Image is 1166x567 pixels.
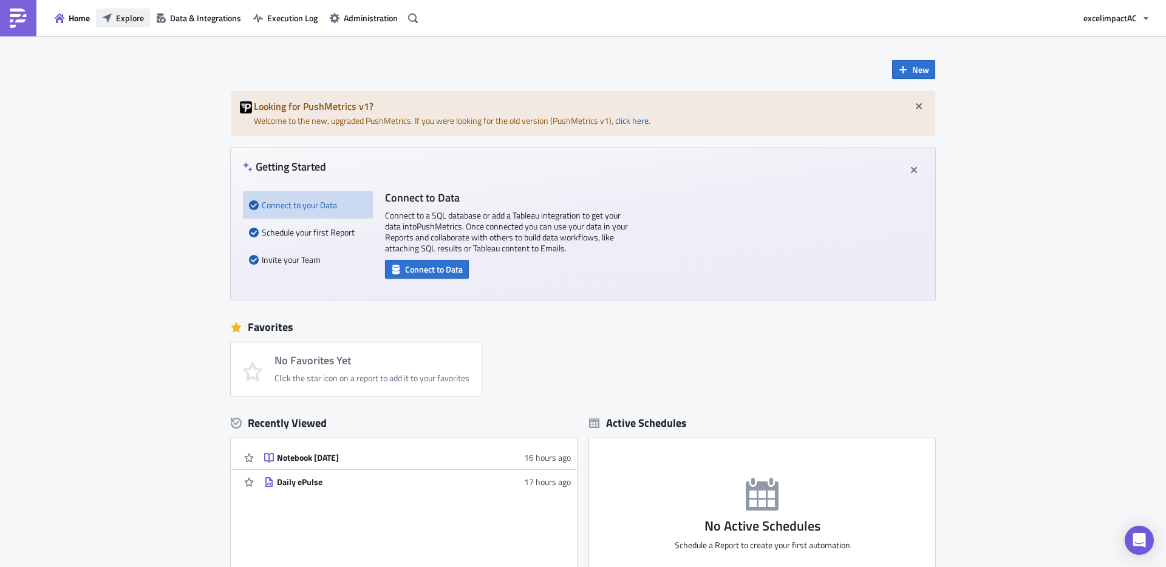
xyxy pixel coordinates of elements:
[385,191,628,204] h4: Connect to Data
[1077,8,1157,27] button: excelimpactAC
[249,191,367,219] div: Connect to your Data
[96,8,150,27] button: Explore
[69,12,90,24] span: Home
[264,470,571,494] a: Daily ePulse17 hours ago
[249,219,367,246] div: Schedule your first Report
[243,160,326,173] h4: Getting Started
[405,263,463,276] span: Connect to Data
[524,475,571,488] time: 2025-09-22T19:54:50Z
[231,318,935,336] div: Favorites
[524,451,571,464] time: 2025-09-22T21:11:22Z
[267,12,318,24] span: Execution Log
[274,355,469,367] h4: No Favorites Yet
[589,540,935,551] p: Schedule a Report to create your first automation
[170,12,241,24] span: Data & Integrations
[49,8,96,27] button: Home
[247,8,324,27] button: Execution Log
[264,446,571,469] a: Notebook [DATE]16 hours ago
[231,91,935,136] div: Welcome to the new, upgraded PushMetrics. If you were looking for the old version (PushMetrics v1...
[254,101,926,111] h5: Looking for PushMetrics v1?
[249,246,367,273] div: Invite your Team
[231,414,577,432] div: Recently Viewed
[9,8,28,28] img: PushMetrics
[1125,526,1154,555] div: Open Intercom Messenger
[116,12,144,24] span: Explore
[912,63,929,76] span: New
[589,416,687,430] div: Active Schedules
[385,260,469,279] button: Connect to Data
[277,477,489,487] div: Daily ePulse
[892,60,935,79] button: New
[277,452,489,463] div: Notebook [DATE]
[324,8,404,27] button: Administration
[385,210,628,254] p: Connect to a SQL database or add a Tableau integration to get your data into PushMetrics . Once c...
[1083,12,1137,24] span: excelimpact AC
[344,12,398,24] span: Administration
[150,8,247,27] button: Data & Integrations
[589,518,935,534] h3: No Active Schedules
[615,114,649,127] a: click here
[385,262,469,274] a: Connect to Data
[274,373,469,384] div: Click the star icon on a report to add it to your favorites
